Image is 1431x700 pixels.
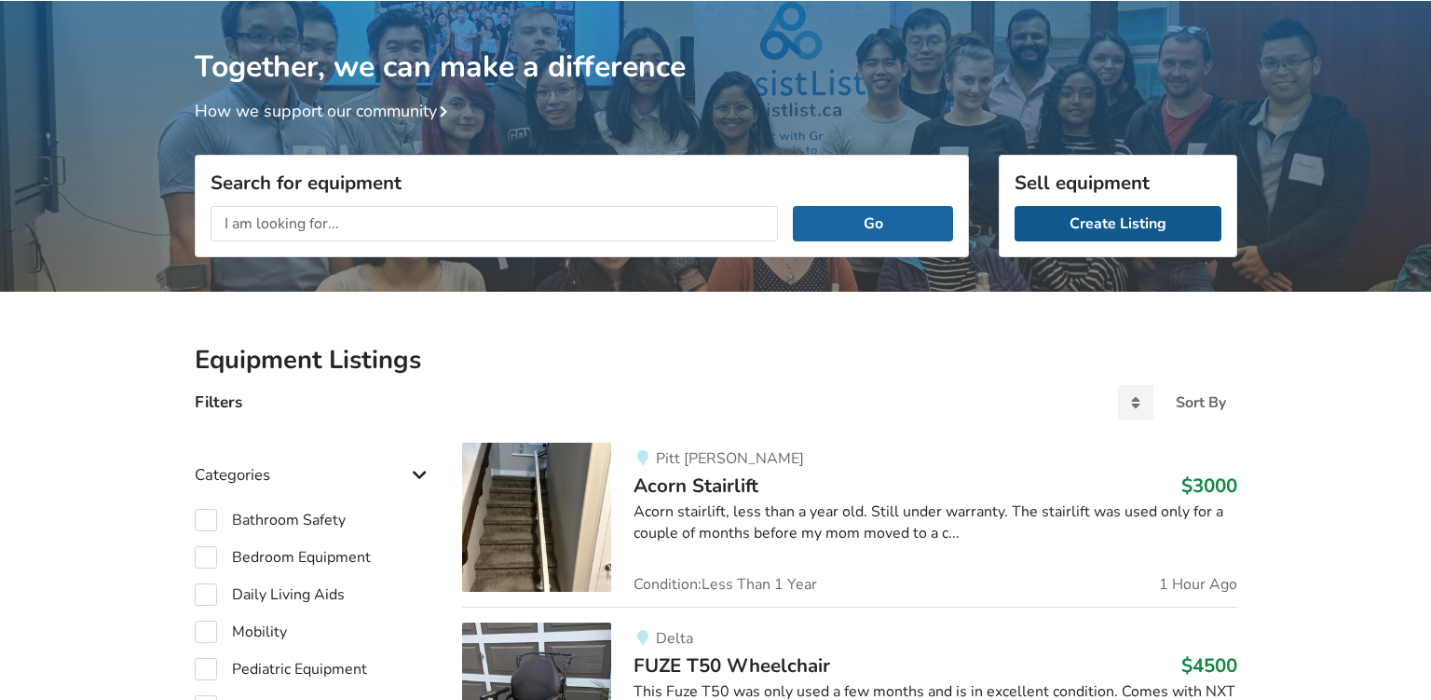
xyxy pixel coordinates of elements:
[656,448,804,469] span: Pitt [PERSON_NAME]
[656,628,693,649] span: Delta
[1015,171,1221,195] h3: Sell equipment
[634,652,830,679] span: FUZE T50 Wheelchair
[195,391,242,413] h4: Filters
[195,621,287,643] label: Mobility
[1181,653,1237,678] h3: $4500
[211,206,779,241] input: I am looking for...
[195,546,371,569] label: Bedroom Equipment
[634,473,758,499] span: Acorn Stairlift
[195,100,456,122] a: How we support our community
[1181,474,1237,498] h3: $3000
[1176,395,1226,410] div: Sort By
[211,171,953,195] h3: Search for equipment
[195,344,1237,377] h2: Equipment Listings
[462,443,1236,607] a: mobility-acorn stairliftPitt [PERSON_NAME]Acorn Stairlift$3000Acorn stairlift, less than a year o...
[634,577,817,592] span: Condition: Less Than 1 Year
[634,501,1236,544] div: Acorn stairlift, less than a year old. Still under warranty. The stairlift was used only for a co...
[462,443,611,592] img: mobility-acorn stairlift
[1015,206,1221,241] a: Create Listing
[195,1,1237,86] h1: Together, we can make a difference
[195,509,346,531] label: Bathroom Safety
[793,206,952,241] button: Go
[1159,577,1237,592] span: 1 Hour Ago
[195,658,367,680] label: Pediatric Equipment
[195,583,345,606] label: Daily Living Aids
[195,428,433,494] div: Categories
